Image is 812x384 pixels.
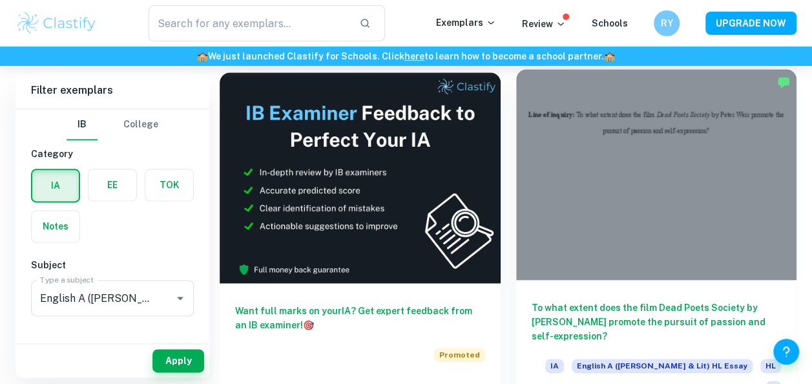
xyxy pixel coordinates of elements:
span: English A ([PERSON_NAME] & Lit) HL Essay [572,359,753,373]
label: Type a subject [40,274,94,285]
p: Exemplars [436,16,496,30]
h6: We just launched Clastify for Schools. Click to learn how to become a school partner. [3,49,809,63]
span: Promoted [434,348,485,362]
span: 🎯 [303,320,314,330]
button: IA [32,170,79,201]
input: Search for any exemplars... [149,5,349,41]
button: Help and Feedback [773,339,799,365]
p: Review [522,17,566,31]
img: Clastify logo [16,10,98,36]
span: 🏫 [604,51,615,61]
a: Schools [592,18,628,28]
button: IB [67,109,98,140]
h6: Category [31,147,194,161]
h6: Subject [31,258,194,272]
button: Apply [152,349,204,372]
button: TOK [145,169,193,200]
div: Filter type choice [67,109,158,140]
button: EE [88,169,136,200]
a: here [404,51,424,61]
h6: To what extent does the film Dead Poets Society by [PERSON_NAME] promote the pursuit of passion a... [532,301,782,343]
img: Marked [777,76,790,89]
span: 🏫 [197,51,208,61]
button: Notes [32,211,79,242]
h6: Want full marks on your IA ? Get expert feedback from an IB examiner! [235,304,485,332]
h6: RY [660,16,674,30]
img: Thumbnail [220,72,501,283]
button: UPGRADE NOW [705,12,796,35]
h6: Filter exemplars [16,72,209,109]
span: HL [760,359,781,373]
span: IA [545,359,564,373]
button: RY [654,10,680,36]
button: Open [171,289,189,307]
h6: Criteria [31,337,194,351]
button: College [123,109,158,140]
